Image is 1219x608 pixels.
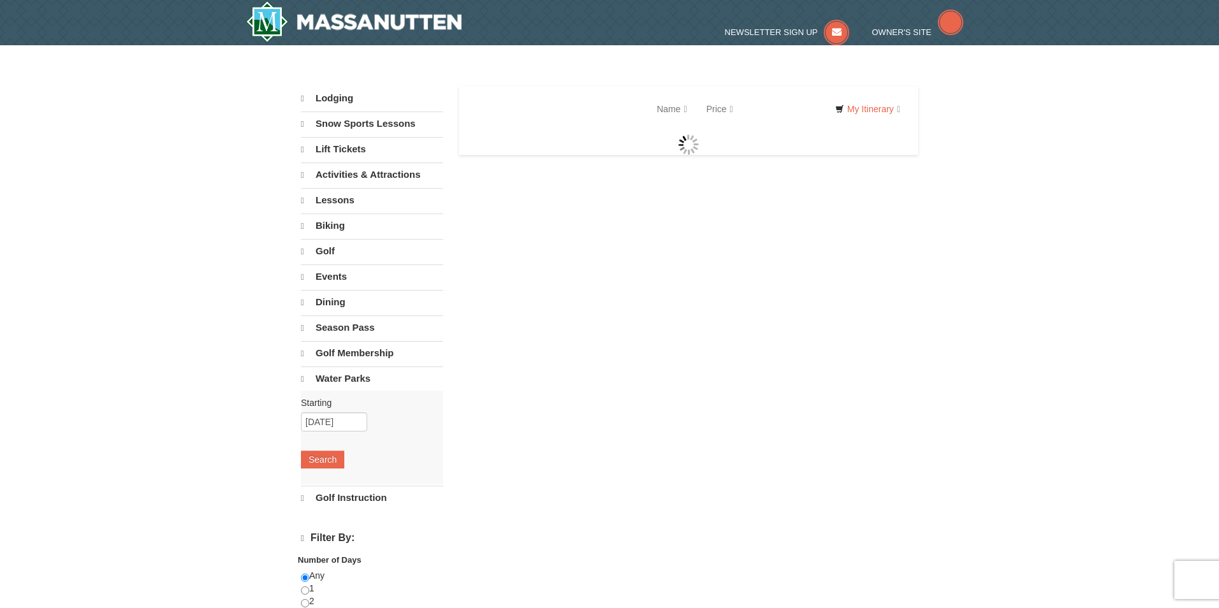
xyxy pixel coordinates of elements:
a: Golf Membership [301,341,443,365]
a: Snow Sports Lessons [301,112,443,136]
a: Massanutten Resort [246,1,462,42]
img: wait gif [678,134,699,155]
span: Owner's Site [872,27,932,37]
a: Golf [301,239,443,263]
a: Water Parks [301,366,443,391]
span: Newsletter Sign Up [725,27,818,37]
a: Owner's Site [872,27,964,37]
img: Massanutten Resort Logo [246,1,462,42]
button: Search [301,451,344,468]
a: Dining [301,290,443,314]
h4: Filter By: [301,532,443,544]
a: Activities & Attractions [301,163,443,187]
a: Newsletter Sign Up [725,27,850,37]
label: Starting [301,396,434,409]
a: Lift Tickets [301,137,443,161]
a: Biking [301,214,443,238]
a: My Itinerary [827,99,909,119]
a: Golf Instruction [301,486,443,510]
a: Season Pass [301,315,443,340]
a: Lodging [301,87,443,110]
a: Lessons [301,188,443,212]
a: Events [301,264,443,289]
strong: Number of Days [298,555,361,565]
a: Name [647,96,696,122]
a: Price [697,96,743,122]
